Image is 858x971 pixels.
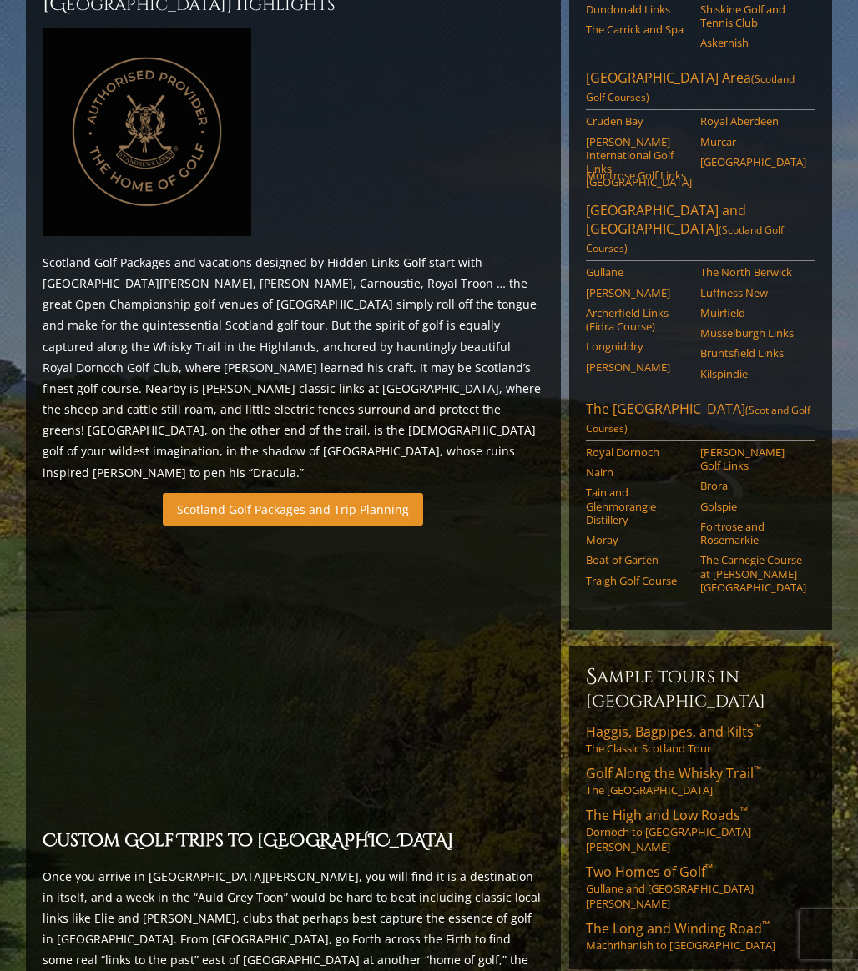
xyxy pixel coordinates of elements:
a: The North Berwick [700,265,805,279]
p: Scotland Golf Packages and vacations designed by Hidden Links Golf start with [GEOGRAPHIC_DATA][P... [43,252,544,483]
a: Nairn [586,465,690,479]
a: Montrose Golf Links [586,169,690,182]
a: Luffness New [700,286,805,299]
a: The [GEOGRAPHIC_DATA](Scotland Golf Courses) [586,400,815,441]
a: The Long and Winding Road™Machrihanish to [GEOGRAPHIC_DATA] [586,919,815,953]
sup: ™ [754,721,761,735]
a: Moray [586,533,690,546]
a: Fortrose and Rosemarkie [700,520,805,547]
a: Royal Aberdeen [700,114,805,128]
a: Shiskine Golf and Tennis Club [700,3,805,30]
a: Bruntsfield Links [700,346,805,360]
sup: ™ [762,918,770,932]
a: [PERSON_NAME] Golf Links [700,445,805,473]
a: The High and Low Roads™Dornoch to [GEOGRAPHIC_DATA][PERSON_NAME] [586,806,815,854]
span: The Long and Winding Road [586,919,770,938]
a: Scotland Golf Packages and Trip Planning [163,493,423,526]
a: Tain and Glenmorangie Distillery [586,485,690,526]
a: Dundonald Links [586,3,690,16]
h6: Sample Tours in [GEOGRAPHIC_DATA] [586,663,815,712]
a: Golspie [700,500,805,513]
a: [GEOGRAPHIC_DATA] and [GEOGRAPHIC_DATA](Scotland Golf Courses) [586,201,815,261]
a: Gullane [586,265,690,279]
a: Two Homes of Golf™Gullane and [GEOGRAPHIC_DATA][PERSON_NAME] [586,863,815,911]
span: (Scotland Golf Courses) [586,403,810,435]
a: [PERSON_NAME] International Golf Links [GEOGRAPHIC_DATA] [586,135,690,189]
a: Royal Dornoch [586,445,690,459]
a: Kilspindie [700,367,805,380]
a: Muirfield [700,306,805,319]
a: Musselburgh Links [700,326,805,340]
a: Cruden Bay [586,114,690,128]
a: Longniddry [586,340,690,353]
a: The Carnegie Course at [PERSON_NAME][GEOGRAPHIC_DATA] [700,553,805,594]
iframe: Sir-Nick-favorite-Open-Rota-Venues [43,536,544,818]
a: [GEOGRAPHIC_DATA] [700,155,805,169]
a: [PERSON_NAME] [586,360,690,374]
span: Golf Along the Whisky Trail [586,764,761,782]
a: [PERSON_NAME] [586,286,690,299]
a: [GEOGRAPHIC_DATA] Area(Scotland Golf Courses) [586,68,815,110]
sup: ™ [754,762,761,777]
a: Traigh Golf Course [586,574,690,587]
span: Haggis, Bagpipes, and Kilts [586,722,761,741]
span: (Scotland Golf Courses) [586,223,784,255]
a: The Carrick and Spa [586,23,690,36]
a: Murcar [700,135,805,148]
h2: Custom Golf Trips to [GEOGRAPHIC_DATA] [43,828,544,856]
a: Boat of Garten [586,553,690,566]
span: Two Homes of Golf [586,863,713,881]
span: The High and Low Roads [586,806,748,824]
a: Golf Along the Whisky Trail™The [GEOGRAPHIC_DATA] [586,764,815,797]
a: Archerfield Links (Fidra Course) [586,306,690,334]
sup: ™ [740,804,748,818]
a: Haggis, Bagpipes, and Kilts™The Classic Scotland Tour [586,722,815,756]
a: Askernish [700,36,805,49]
a: Brora [700,479,805,492]
sup: ™ [705,861,713,875]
